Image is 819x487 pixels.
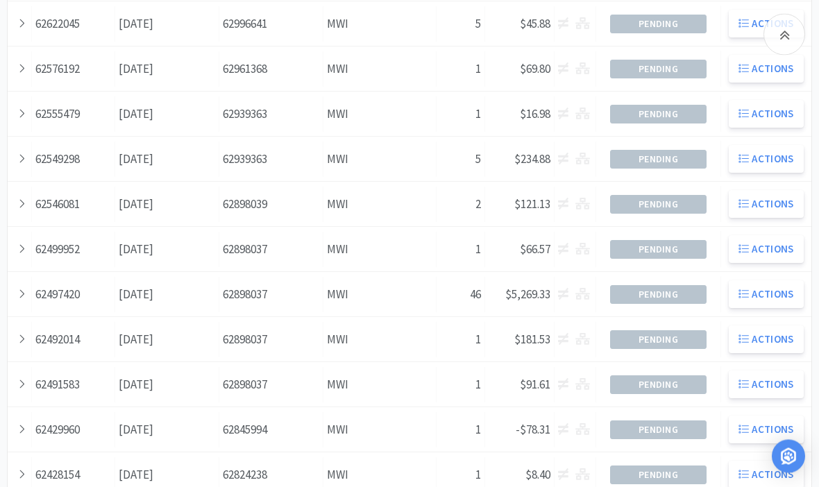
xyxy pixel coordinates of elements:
span: $234.88 [514,152,550,167]
div: MWI [323,277,437,313]
div: [DATE] [115,232,219,268]
div: [DATE] [115,97,219,133]
div: 62996641 [219,7,323,42]
span: $8.40 [525,468,550,483]
button: Actions [729,371,804,399]
span: Pending [611,61,706,78]
div: 62549298 [32,142,115,178]
div: [DATE] [115,142,219,178]
span: $121.13 [514,197,550,212]
span: $69.80 [520,62,550,77]
div: MWI [323,7,437,42]
span: Pending [611,422,706,439]
span: Pending [611,106,706,123]
div: 62898039 [219,187,323,223]
button: Actions [729,236,804,264]
span: Pending [611,377,706,394]
div: 62898037 [219,323,323,358]
span: Pending [611,287,706,304]
div: 1 [437,52,485,87]
div: 1 [437,97,485,133]
div: 62499952 [32,232,115,268]
div: MWI [323,323,437,358]
div: 62546081 [32,187,115,223]
div: 62622045 [32,7,115,42]
div: 62429960 [32,413,115,448]
div: [DATE] [115,323,219,358]
span: $66.57 [520,242,550,257]
div: 62898037 [219,232,323,268]
button: Actions [729,281,804,309]
div: 62939363 [219,97,323,133]
div: Open Intercom Messenger [772,440,805,473]
button: Actions [729,191,804,219]
div: [DATE] [115,368,219,403]
div: 46 [437,277,485,313]
div: 1 [437,413,485,448]
div: 5 [437,7,485,42]
button: Actions [729,101,804,128]
div: 1 [437,323,485,358]
button: Actions [729,55,804,83]
div: 62491583 [32,368,115,403]
button: Actions [729,146,804,173]
button: Actions [729,326,804,354]
div: [DATE] [115,187,219,223]
span: $5,269.33 [505,287,550,302]
div: 62961368 [219,52,323,87]
div: [DATE] [115,277,219,313]
div: 62898037 [219,368,323,403]
div: [DATE] [115,413,219,448]
span: Pending [611,241,706,259]
button: Actions [729,416,804,444]
span: $91.61 [520,377,550,393]
div: MWI [323,232,437,268]
div: 62898037 [219,277,323,313]
div: MWI [323,413,437,448]
span: Pending [611,151,706,169]
span: $45.88 [520,17,550,32]
div: 1 [437,232,485,268]
div: MWI [323,97,437,133]
div: [DATE] [115,52,219,87]
div: 5 [437,142,485,178]
div: 62492014 [32,323,115,358]
div: MWI [323,52,437,87]
button: Actions [729,10,804,38]
span: Pending [611,16,706,33]
div: 62576192 [32,52,115,87]
span: Pending [611,332,706,349]
span: -$78.31 [516,422,550,438]
div: MWI [323,187,437,223]
span: Pending [611,467,706,484]
div: 62939363 [219,142,323,178]
div: MWI [323,142,437,178]
div: 1 [437,368,485,403]
div: MWI [323,368,437,403]
div: 62845994 [219,413,323,448]
span: $16.98 [520,107,550,122]
span: Pending [611,196,706,214]
div: 62497420 [32,277,115,313]
span: $181.53 [514,332,550,348]
div: 2 [437,187,485,223]
div: 62555479 [32,97,115,133]
div: [DATE] [115,7,219,42]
